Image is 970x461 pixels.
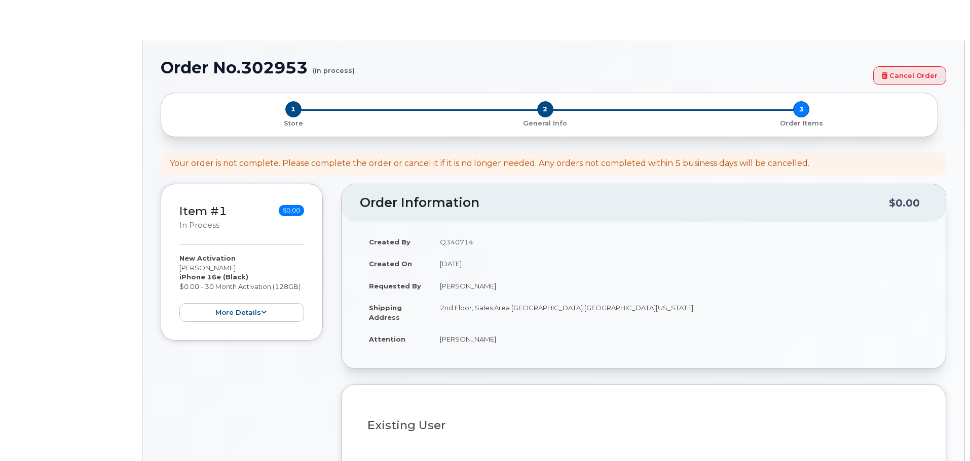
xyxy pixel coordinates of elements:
[179,204,227,218] a: Item #1
[360,196,889,210] h2: Order Information
[173,119,413,128] p: Store
[313,59,355,74] small: (in process)
[179,303,304,322] button: more details
[179,254,236,262] strong: New Activation
[431,231,927,253] td: Q340714
[369,335,405,343] strong: Attention
[169,117,417,128] a: 1 Store
[170,158,809,170] div: Your order is not complete. Please complete the order or cancel it if it is no longer needed. Any...
[873,66,946,85] a: Cancel Order
[285,101,302,117] span: 1
[369,304,402,321] strong: Shipping Address
[431,253,927,275] td: [DATE]
[889,193,920,213] div: $0.00
[431,275,927,297] td: [PERSON_NAME]
[179,221,219,230] small: in process
[179,273,248,281] strong: iPhone 16e (Black)
[161,59,868,76] h1: Order No.302953
[431,328,927,350] td: [PERSON_NAME]
[431,297,927,328] td: 2nd Floor, Sales Area [GEOGRAPHIC_DATA] [GEOGRAPHIC_DATA][US_STATE]
[369,282,421,290] strong: Requested By
[537,101,553,117] span: 2
[417,117,673,128] a: 2 General Info
[179,254,304,322] div: [PERSON_NAME] $0.00 - 30 Month Activation (128GB)
[279,205,304,216] span: $0.00
[367,419,920,432] h3: Existing User
[369,238,411,246] strong: Created By
[421,119,669,128] p: General Info
[369,260,412,268] strong: Created On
